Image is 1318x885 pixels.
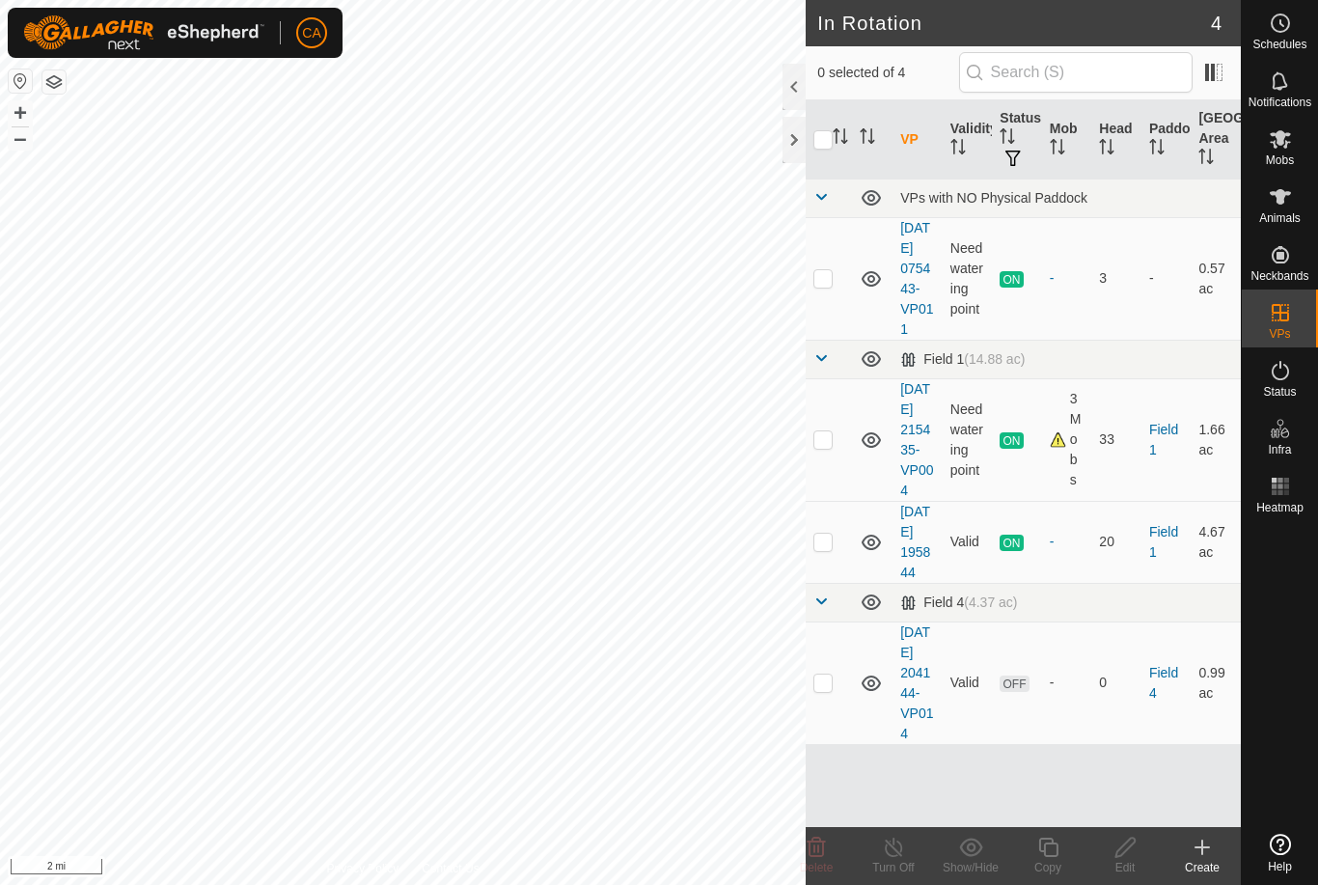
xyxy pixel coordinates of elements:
p-sorticon: Activate to sort [1050,142,1065,157]
span: 0 selected of 4 [817,63,958,83]
p-sorticon: Activate to sort [860,131,875,147]
th: Status [992,100,1042,180]
th: Paddock [1141,100,1192,180]
p-sorticon: Activate to sort [950,142,966,157]
a: [DATE] 215435-VP004 [900,381,933,498]
a: [DATE] 075443-VP011 [900,220,933,337]
p-sorticon: Activate to sort [1149,142,1165,157]
input: Search (S) [959,52,1193,93]
p-sorticon: Activate to sort [833,131,848,147]
button: + [9,101,32,124]
p-sorticon: Activate to sort [1198,152,1214,167]
a: Help [1242,826,1318,880]
span: (14.88 ac) [964,351,1025,367]
span: Mobs [1266,154,1294,166]
td: Valid [943,501,993,583]
a: [DATE] 204144-VP014 [900,624,933,741]
td: Need watering point [943,217,993,340]
span: Infra [1268,444,1291,456]
h2: In Rotation [817,12,1211,35]
div: - [1050,268,1085,289]
span: VPs [1269,328,1290,340]
p-sorticon: Activate to sort [1099,142,1114,157]
a: Field 4 [1149,665,1178,701]
span: Animals [1259,212,1301,224]
a: Contact Us [422,860,479,877]
th: [GEOGRAPHIC_DATA] Area [1191,100,1241,180]
td: - [1141,217,1192,340]
button: Reset Map [9,69,32,93]
a: Field 1 [1149,524,1178,560]
td: Need watering point [943,378,993,501]
td: 33 [1091,378,1141,501]
span: Schedules [1252,39,1306,50]
button: – [9,126,32,150]
div: 3 Mobs [1050,389,1085,490]
span: Status [1263,386,1296,398]
a: [DATE] 195844 [900,504,930,580]
div: - [1050,673,1085,693]
td: 1.66 ac [1191,378,1241,501]
th: Validity [943,100,993,180]
span: ON [1000,271,1023,288]
span: Delete [800,861,834,874]
th: VP [892,100,943,180]
div: Edit [1086,859,1164,876]
td: 4.67 ac [1191,501,1241,583]
div: Turn Off [855,859,932,876]
span: Notifications [1249,97,1311,108]
a: Field 1 [1149,422,1178,457]
th: Mob [1042,100,1092,180]
td: 0 [1091,622,1141,744]
span: ON [1000,432,1023,449]
span: Heatmap [1256,502,1304,513]
button: Map Layers [42,70,66,94]
p-sorticon: Activate to sort [1000,131,1015,147]
span: (4.37 ac) [964,595,1017,610]
td: 0.57 ac [1191,217,1241,340]
td: 0.99 ac [1191,622,1241,744]
div: Show/Hide [932,859,1009,876]
div: Create [1164,859,1241,876]
th: Head [1091,100,1141,180]
a: Privacy Policy [327,860,399,877]
td: 3 [1091,217,1141,340]
div: - [1050,532,1085,552]
td: 20 [1091,501,1141,583]
span: CA [302,23,320,43]
div: Field 4 [900,595,1017,611]
span: Neckbands [1250,270,1308,282]
div: Field 1 [900,351,1025,368]
span: OFF [1000,676,1029,692]
span: ON [1000,535,1023,551]
span: 4 [1211,9,1222,38]
img: Gallagher Logo [23,15,264,50]
td: Valid [943,622,993,744]
div: Copy [1009,859,1086,876]
span: Help [1268,861,1292,872]
div: VPs with NO Physical Paddock [900,190,1233,206]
